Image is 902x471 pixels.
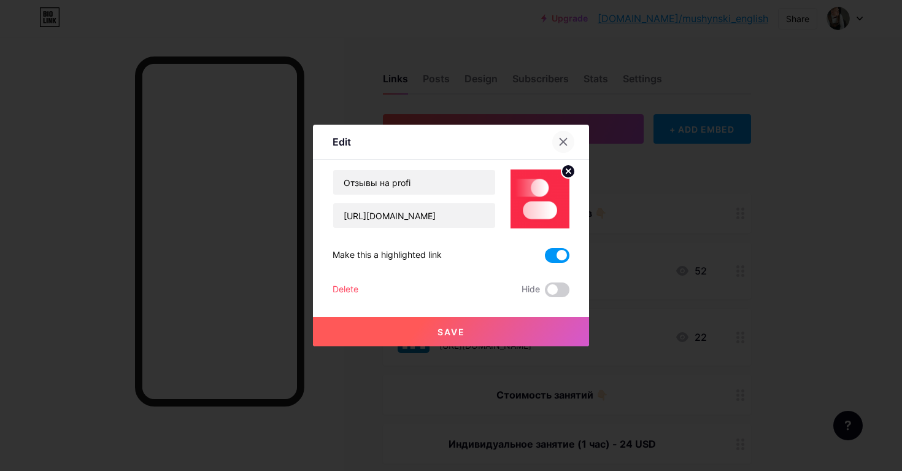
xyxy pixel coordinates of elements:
[313,317,589,346] button: Save
[333,282,358,297] div: Delete
[333,248,442,263] div: Make this a highlighted link
[522,282,540,297] span: Hide
[511,169,569,228] img: link_thumbnail
[438,327,465,337] span: Save
[333,134,351,149] div: Edit
[333,203,495,228] input: URL
[333,170,495,195] input: Title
